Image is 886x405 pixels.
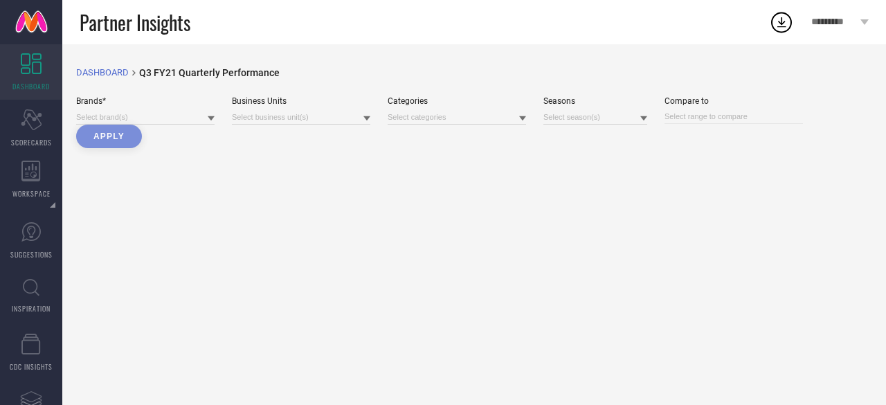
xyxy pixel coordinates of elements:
div: Brands* [76,96,215,106]
input: Select categories [388,110,526,125]
input: Select range to compare [664,109,803,124]
span: Partner Insights [80,8,190,37]
div: Business Units [232,96,370,106]
span: SUGGESTIONS [10,249,53,260]
span: DASHBOARD [12,81,50,91]
input: Select season(s) [543,110,647,125]
span: WORKSPACE [12,188,51,199]
div: Compare to [664,96,803,106]
div: Seasons [543,96,647,106]
a: DASHBOARD [76,67,129,78]
input: Select brand(s) [76,110,215,125]
span: CDC INSIGHTS [10,361,53,372]
input: Select business unit(s) [232,110,370,125]
div: Categories [388,96,526,106]
span: SCORECARDS [11,137,52,147]
span: INSPIRATION [12,303,51,314]
div: Open download list [769,10,794,35]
